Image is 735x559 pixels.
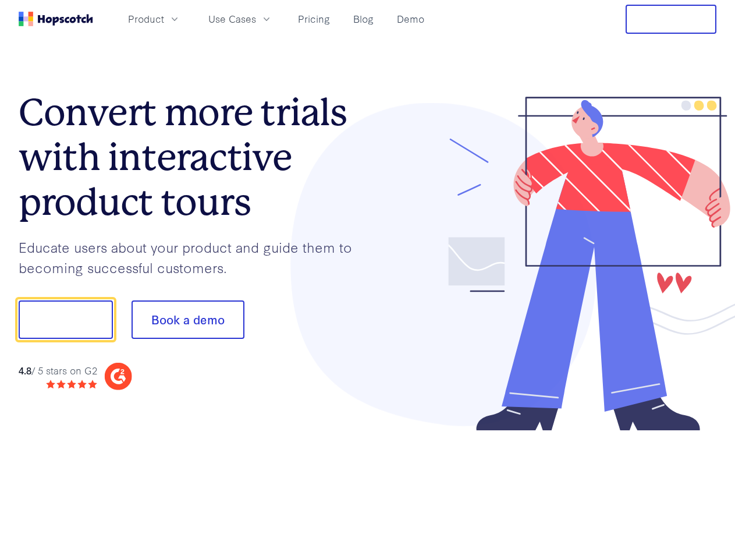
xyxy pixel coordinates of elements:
div: / 5 stars on G2 [19,363,97,378]
a: Pricing [293,9,335,29]
h1: Convert more trials with interactive product tours [19,90,368,224]
span: Product [128,12,164,26]
a: Demo [392,9,429,29]
a: Home [19,12,93,26]
button: Show me! [19,300,113,339]
button: Use Cases [201,9,279,29]
strong: 4.8 [19,363,31,377]
a: Blog [349,9,378,29]
span: Use Cases [208,12,256,26]
button: Product [121,9,187,29]
button: Free Trial [626,5,716,34]
p: Educate users about your product and guide them to becoming successful customers. [19,237,368,277]
button: Book a demo [132,300,244,339]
